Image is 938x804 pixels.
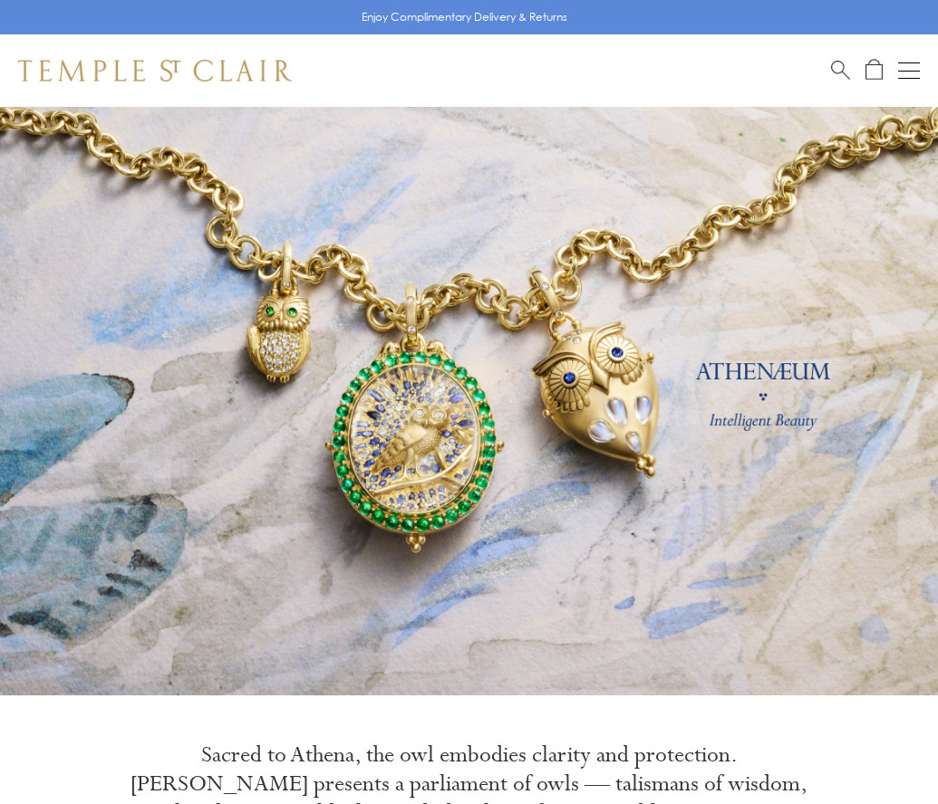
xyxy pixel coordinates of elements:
p: Enjoy Complimentary Delivery & Returns [362,8,567,26]
button: Open navigation [898,60,920,81]
img: Temple St. Clair [18,60,292,81]
a: Search [831,59,850,81]
a: Open Shopping Bag [865,59,883,81]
